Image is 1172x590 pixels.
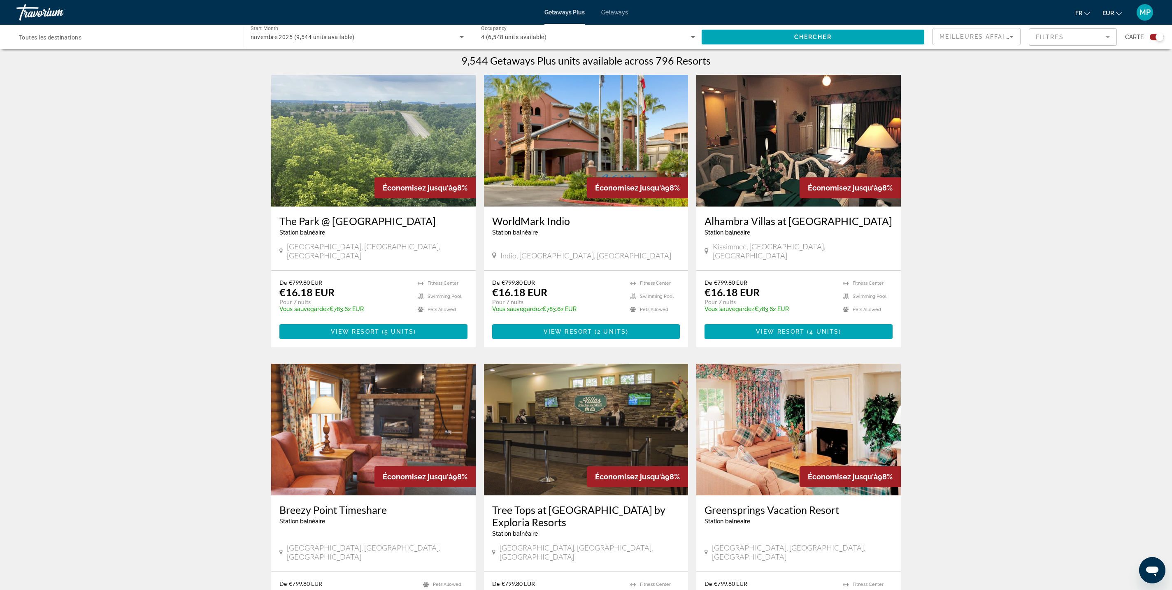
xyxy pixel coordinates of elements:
p: €16.18 EUR [705,286,760,298]
div: 98% [800,177,901,198]
h1: 9,544 Getaways Plus units available across 796 Resorts [461,54,711,67]
p: €783.62 EUR [705,306,835,312]
span: Économisez jusqu'à [808,472,878,481]
span: Station balnéaire [279,518,325,525]
span: €799.80 EUR [714,580,747,587]
span: Station balnéaire [705,229,750,236]
button: Change language [1075,7,1090,19]
span: [GEOGRAPHIC_DATA], [GEOGRAPHIC_DATA], [GEOGRAPHIC_DATA] [712,543,893,561]
span: Start Month [251,26,278,31]
span: Chercher [794,34,832,40]
img: 5542I01X.jpg [271,364,476,495]
a: The Park @ [GEOGRAPHIC_DATA] [279,215,467,227]
span: Kissimmee, [GEOGRAPHIC_DATA], [GEOGRAPHIC_DATA] [713,242,893,260]
span: Indio, [GEOGRAPHIC_DATA], [GEOGRAPHIC_DATA] [500,251,671,260]
span: Économisez jusqu'à [383,184,453,192]
span: 5 units [384,328,414,335]
button: Chercher [702,30,925,44]
span: €799.80 EUR [289,279,322,286]
span: Fitness Center [853,582,884,587]
p: Pour 7 nuits [279,298,409,306]
span: Pets Allowed [640,307,668,312]
span: ( ) [805,328,841,335]
span: Station balnéaire [705,518,750,525]
span: Pets Allowed [428,307,456,312]
span: Swimming Pool [640,294,674,299]
span: 4 units [809,328,839,335]
span: De [279,279,287,286]
span: [GEOGRAPHIC_DATA], [GEOGRAPHIC_DATA], [GEOGRAPHIC_DATA] [287,242,467,260]
img: 3989I01X.jpg [696,364,901,495]
a: Tree Tops at [GEOGRAPHIC_DATA] by Exploria Resorts [492,504,680,528]
span: Occupancy [481,26,507,31]
a: Breezy Point Timeshare [279,504,467,516]
img: C773E01X.jpg [271,75,476,207]
mat-select: Sort by [939,32,1014,42]
span: novembre 2025 (9,544 units available) [251,34,355,40]
p: €783.62 EUR [279,306,409,312]
img: 4036I01X.jpg [696,75,901,207]
span: ( ) [379,328,416,335]
button: User Menu [1134,4,1156,21]
p: Pour 7 nuits [492,298,622,306]
span: De [492,279,500,286]
span: EUR [1102,10,1114,16]
span: Toutes les destinations [19,34,81,41]
span: De [492,580,500,587]
span: De [705,580,712,587]
span: [GEOGRAPHIC_DATA], [GEOGRAPHIC_DATA], [GEOGRAPHIC_DATA] [500,543,680,561]
div: 98% [587,177,688,198]
span: Pets Allowed [433,582,461,587]
p: €783.62 EUR [492,306,622,312]
div: 98% [374,177,476,198]
span: €799.80 EUR [714,279,747,286]
span: Getaways [601,9,628,16]
span: Meilleures affaires [939,33,1019,40]
a: Greensprings Vacation Resort [705,504,893,516]
iframe: Bouton de lancement de la fenêtre de messagerie [1139,557,1165,583]
span: Carte [1125,31,1144,43]
p: €16.18 EUR [279,286,335,298]
span: Fitness Center [640,281,671,286]
span: Station balnéaire [492,530,538,537]
span: Fitness Center [853,281,884,286]
button: View Resort(5 units) [279,324,467,339]
a: Travorium [16,2,99,23]
button: Filter [1029,28,1117,46]
p: Pour 7 nuits [705,298,835,306]
span: De [279,580,287,587]
div: 98% [800,466,901,487]
span: Station balnéaire [279,229,325,236]
span: Vous sauvegardez [492,306,542,312]
button: Change currency [1102,7,1122,19]
a: WorldMark Indio [492,215,680,227]
span: Swimming Pool [428,294,461,299]
span: €799.80 EUR [502,279,535,286]
span: Vous sauvegardez [705,306,754,312]
span: View Resort [756,328,805,335]
div: 98% [587,466,688,487]
span: 2 units [597,328,626,335]
span: [GEOGRAPHIC_DATA], [GEOGRAPHIC_DATA], [GEOGRAPHIC_DATA] [287,543,467,561]
span: Fitness Center [428,281,458,286]
span: Économisez jusqu'à [808,184,878,192]
span: Fitness Center [640,582,671,587]
button: View Resort(2 units) [492,324,680,339]
span: MP [1139,8,1151,16]
span: Station balnéaire [492,229,538,236]
button: View Resort(4 units) [705,324,893,339]
span: fr [1075,10,1082,16]
span: Vous sauvegardez [279,306,329,312]
a: Getaways Plus [544,9,585,16]
span: Économisez jusqu'à [383,472,453,481]
a: Alhambra Villas at [GEOGRAPHIC_DATA] [705,215,893,227]
span: €799.80 EUR [502,580,535,587]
